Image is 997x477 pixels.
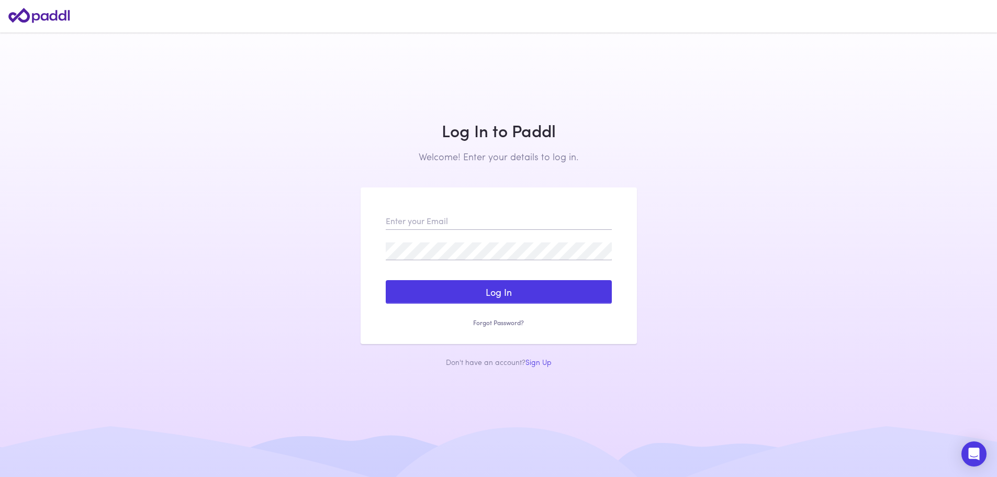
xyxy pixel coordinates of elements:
div: Don't have an account? [361,357,637,367]
a: Sign Up [525,357,552,367]
a: Forgot Password? [386,318,612,327]
button: Log In [386,280,612,304]
h2: Welcome! Enter your details to log in. [361,151,637,162]
div: Open Intercom Messenger [961,441,987,467]
input: Enter your Email [386,212,612,230]
h1: Log In to Paddl [361,120,637,140]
